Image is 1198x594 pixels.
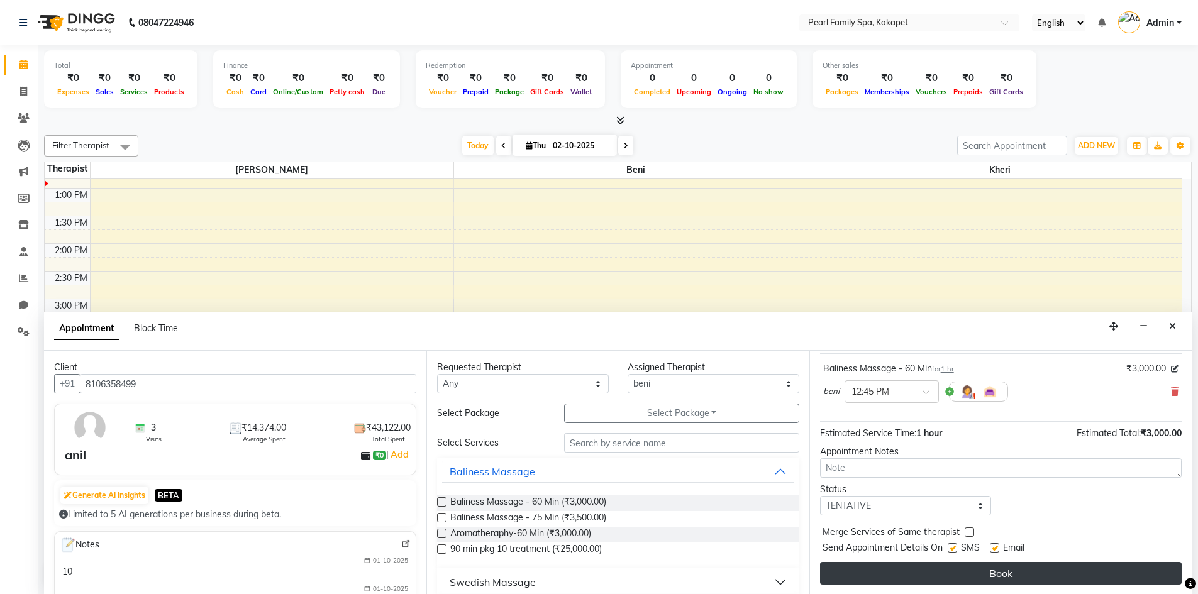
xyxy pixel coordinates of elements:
div: Limited to 5 AI generations per business during beta. [59,508,411,521]
div: ₹0 [862,71,912,85]
span: Upcoming [674,87,714,96]
div: ₹0 [223,71,247,85]
div: 3:00 PM [52,299,90,312]
span: Prepaid [460,87,492,96]
div: 0 [631,71,674,85]
span: beni [823,385,840,398]
span: Appointment [54,317,119,340]
img: Admin [1118,11,1140,33]
div: Appointment Notes [820,445,1182,458]
div: Baliness Massage - 60 Min [823,362,954,375]
span: Cash [223,87,247,96]
div: Requested Therapist [437,361,609,374]
div: Select Services [428,436,555,449]
button: Close [1163,317,1182,336]
span: Ongoing [714,87,750,96]
div: 1:00 PM [52,189,90,202]
img: Hairdresser.png [960,384,975,399]
span: ₹43,122.00 [366,421,411,434]
i: Edit price [1171,365,1179,373]
div: Total [54,60,187,71]
span: Today [462,136,494,155]
div: ₹0 [54,71,92,85]
img: Interior.png [982,384,997,399]
input: Search Appointment [957,136,1067,155]
span: BETA [155,489,182,501]
div: ₹0 [912,71,950,85]
div: ₹0 [950,71,986,85]
span: 01-10-2025 [373,584,408,593]
span: Baliness Massage - 60 Min (₹3,000.00) [450,495,606,511]
div: ₹0 [92,71,117,85]
input: 2025-10-02 [549,136,612,155]
span: ADD NEW [1078,141,1115,150]
div: Other sales [823,60,1026,71]
b: 08047224946 [138,5,194,40]
span: Sales [92,87,117,96]
span: Send Appointment Details On [823,541,943,557]
div: anil [65,446,86,465]
div: ₹0 [567,71,595,85]
span: Merge Services of Same therapist [823,525,960,541]
span: 01-10-2025 [373,556,408,565]
span: 1 hr [941,365,954,373]
button: Baliness Massage [442,460,794,483]
span: Card [247,87,270,96]
span: Memberships [862,87,912,96]
span: ₹0 [373,451,386,461]
div: ₹0 [492,71,527,85]
span: Online/Custom [270,87,326,96]
span: 3 [151,421,156,434]
div: ₹0 [270,71,326,85]
span: Gift Cards [986,87,1026,96]
span: ₹14,374.00 [241,421,286,434]
small: for [932,365,954,373]
img: logo [32,5,118,40]
span: Admin [1146,16,1174,30]
div: 10 [62,565,72,578]
span: Block Time [134,322,178,334]
span: Visits [146,434,162,444]
div: Therapist [45,162,90,175]
div: ₹0 [460,71,492,85]
span: Kheri [818,162,1182,178]
span: Vouchers [912,87,950,96]
div: ₹0 [247,71,270,85]
span: Services [117,87,151,96]
span: Products [151,87,187,96]
span: 90 min pkg 10 treatment (₹25,000.00) [450,542,602,558]
span: Average Spent [243,434,286,444]
div: Client [54,361,416,374]
span: Petty cash [326,87,368,96]
a: Add [389,447,411,462]
span: | [386,447,411,462]
div: ₹0 [823,71,862,85]
img: avatar [72,409,108,446]
span: ₹3,000.00 [1141,427,1182,439]
span: Due [369,87,389,96]
span: SMS [961,541,980,557]
button: Swedish Massage [442,571,794,593]
span: Aromatheraphy-60 Min (₹3,000.00) [450,527,591,542]
span: Completed [631,87,674,96]
span: Estimated Total: [1077,427,1141,439]
span: Package [492,87,527,96]
div: ₹0 [527,71,567,85]
div: 2:00 PM [52,244,90,257]
span: ₹3,000.00 [1126,362,1166,375]
span: No show [750,87,787,96]
span: Packages [823,87,862,96]
button: Generate AI Insights [60,487,148,504]
div: Baliness Massage [450,464,535,479]
div: Select Package [428,407,555,420]
div: 1:30 PM [52,216,90,229]
div: Assigned Therapist [628,361,799,374]
span: Thu [523,141,549,150]
button: Select Package [564,404,799,423]
span: Prepaids [950,87,986,96]
span: Email [1003,541,1024,557]
input: Search by Name/Mobile/Email/Code [80,374,416,393]
div: Status [820,483,992,496]
div: Swedish Massage [450,575,536,590]
span: Voucher [426,87,460,96]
